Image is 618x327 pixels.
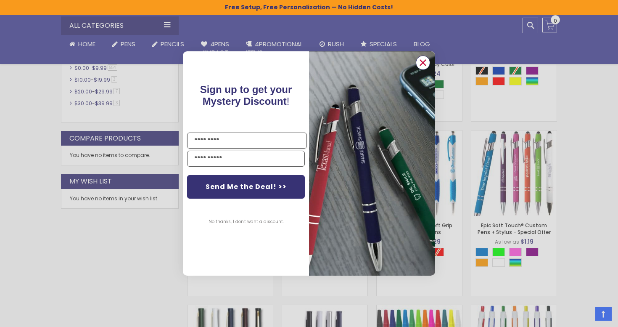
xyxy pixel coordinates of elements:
[204,211,288,232] button: No thanks, I don't want a discount.
[416,56,430,70] button: Close dialog
[200,84,292,107] span: Sign up to get your Mystery Discount
[309,51,435,276] img: pop-up-image
[200,84,292,107] span: !
[187,175,305,199] button: Send Me the Deal! >>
